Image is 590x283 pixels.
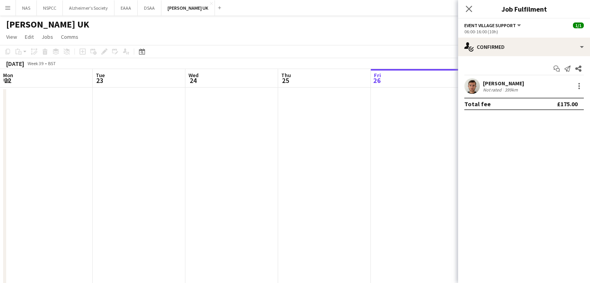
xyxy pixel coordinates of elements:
[281,72,291,79] span: Thu
[3,32,20,42] a: View
[557,100,578,108] div: £175.00
[26,60,45,66] span: Week 39
[373,76,381,85] span: 26
[374,72,381,79] span: Fri
[96,72,105,79] span: Tue
[61,33,78,40] span: Comms
[464,22,522,28] button: Event Village Support
[6,33,17,40] span: View
[95,76,105,85] span: 23
[42,33,53,40] span: Jobs
[483,80,524,87] div: [PERSON_NAME]
[58,32,81,42] a: Comms
[37,0,63,16] button: NSPCC
[280,76,291,85] span: 25
[3,72,13,79] span: Mon
[464,100,491,108] div: Total fee
[48,60,56,66] div: BST
[483,87,503,93] div: Not rated
[114,0,138,16] button: EAAA
[6,60,24,67] div: [DATE]
[458,4,590,14] h3: Job Fulfilment
[63,0,114,16] button: Alzheimer's Society
[503,87,519,93] div: 399km
[464,22,516,28] span: Event Village Support
[38,32,56,42] a: Jobs
[458,38,590,56] div: Confirmed
[189,72,199,79] span: Wed
[6,19,89,30] h1: [PERSON_NAME] UK
[16,0,37,16] button: NAS
[2,76,13,85] span: 22
[22,32,37,42] a: Edit
[25,33,34,40] span: Edit
[573,22,584,28] span: 1/1
[161,0,215,16] button: [PERSON_NAME] UK
[187,76,199,85] span: 24
[464,29,584,35] div: 06:00-16:00 (10h)
[138,0,161,16] button: DSAA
